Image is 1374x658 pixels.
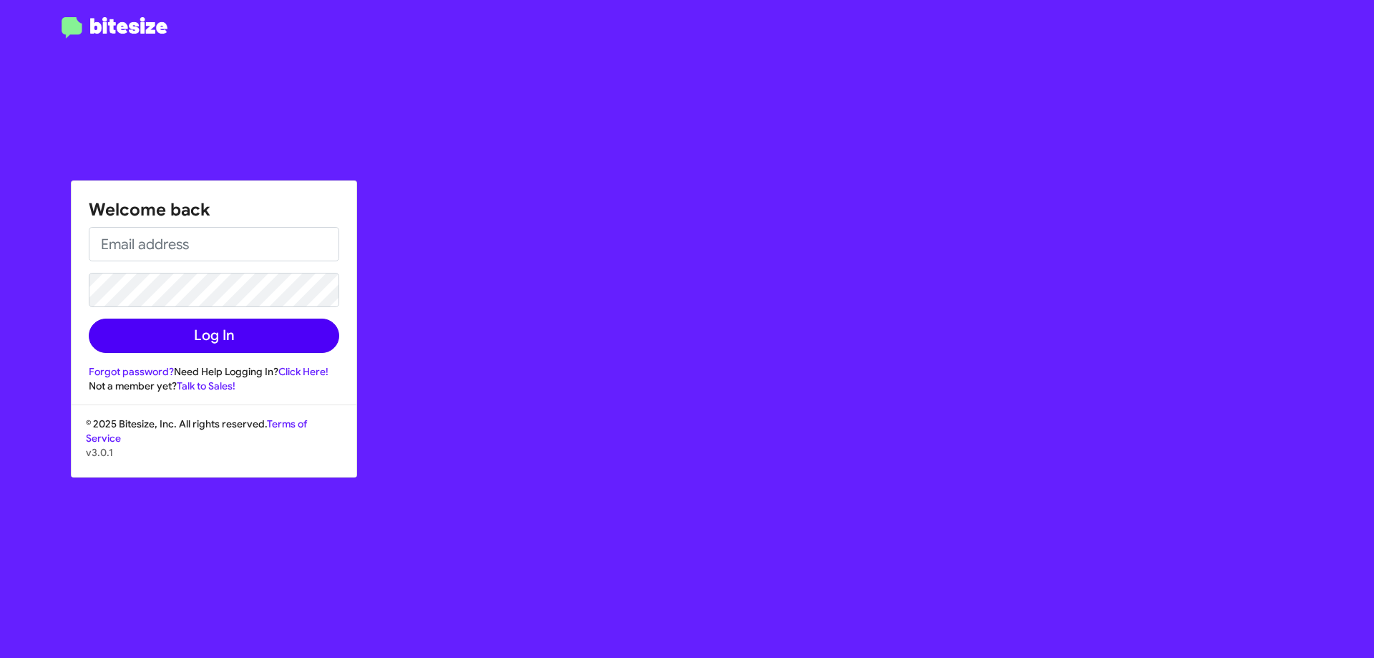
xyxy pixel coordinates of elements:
[278,365,328,378] a: Click Here!
[89,227,339,261] input: Email address
[89,364,339,379] div: Need Help Logging In?
[89,379,339,393] div: Not a member yet?
[86,445,342,460] p: v3.0.1
[72,417,356,477] div: © 2025 Bitesize, Inc. All rights reserved.
[177,379,235,392] a: Talk to Sales!
[89,319,339,353] button: Log In
[89,365,174,378] a: Forgot password?
[89,198,339,221] h1: Welcome back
